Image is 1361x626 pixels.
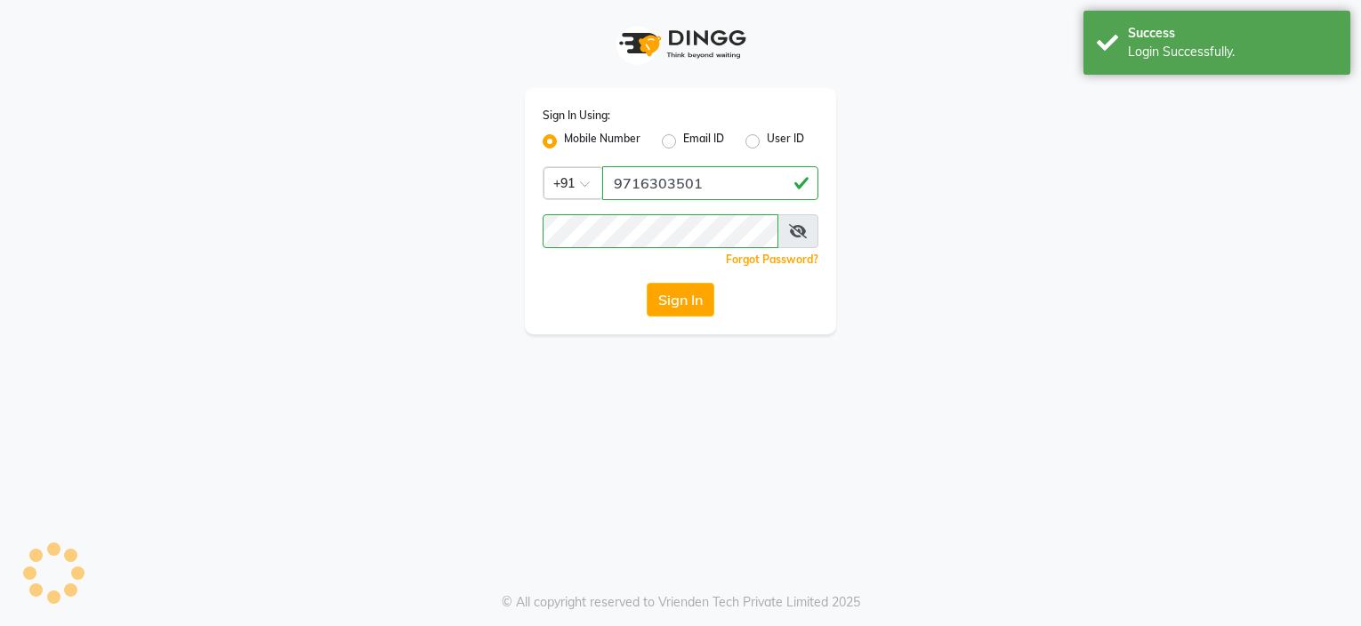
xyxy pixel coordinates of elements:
input: Username [602,166,818,200]
input: Username [543,214,778,248]
a: Forgot Password? [726,253,818,266]
img: logo1.svg [609,18,752,70]
div: Success [1128,24,1337,43]
label: Sign In Using: [543,108,610,124]
label: Email ID [683,131,724,152]
label: Mobile Number [564,131,640,152]
div: Login Successfully. [1128,43,1337,61]
label: User ID [767,131,804,152]
button: Sign In [647,283,714,317]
